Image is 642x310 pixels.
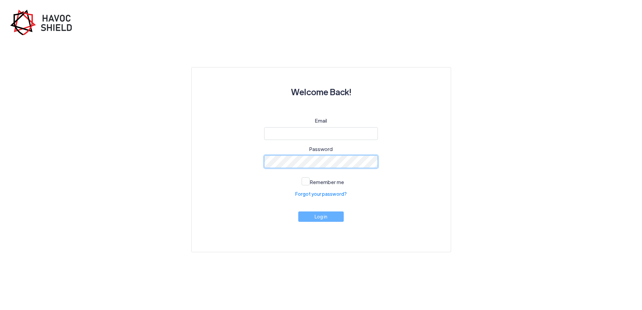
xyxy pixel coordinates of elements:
[295,190,347,197] a: Forgot your password?
[310,179,344,185] span: Remember me
[10,9,77,35] img: havoc-shield-register-logo.png
[208,84,435,100] h3: Welcome Back!
[298,211,344,222] button: Log in
[309,145,333,153] label: Password
[315,117,327,125] label: Email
